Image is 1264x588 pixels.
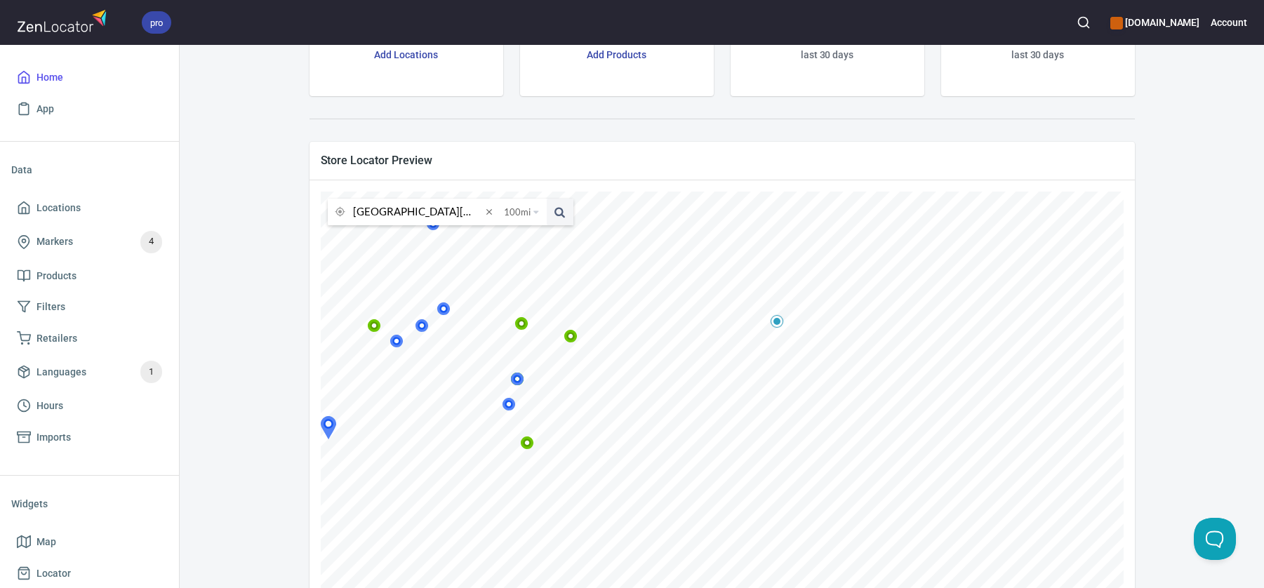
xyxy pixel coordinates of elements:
[1110,7,1199,38] div: Manage your apps
[11,422,168,453] a: Imports
[11,323,168,354] a: Retailers
[321,153,1124,168] span: Store Locator Preview
[11,487,168,521] li: Widgets
[36,533,56,551] span: Map
[11,354,168,390] a: Languages1
[1110,15,1199,30] h6: [DOMAIN_NAME]
[1011,47,1064,62] h6: last 30 days
[374,49,437,60] a: Add Locations
[1110,17,1123,29] button: color-CE600E
[11,260,168,292] a: Products
[36,233,73,250] span: Markers
[587,49,646,60] a: Add Products
[140,234,162,250] span: 4
[353,199,481,225] input: search
[11,390,168,422] a: Hours
[11,224,168,260] a: Markers4
[801,47,853,62] h6: last 30 days
[11,153,168,187] li: Data
[1211,7,1247,38] button: Account
[1068,7,1099,38] button: Search
[140,364,162,380] span: 1
[11,192,168,224] a: Locations
[11,93,168,125] a: App
[1211,15,1247,30] h6: Account
[36,100,54,118] span: App
[36,565,71,582] span: Locator
[36,69,63,86] span: Home
[142,11,171,34] div: pro
[36,429,71,446] span: Imports
[36,397,63,415] span: Hours
[11,291,168,323] a: Filters
[504,199,531,225] span: 100 mi
[36,267,76,285] span: Products
[36,330,77,347] span: Retailers
[1194,518,1236,560] iframe: Help Scout Beacon - Open
[11,62,168,93] a: Home
[36,199,81,217] span: Locations
[17,6,111,36] img: zenlocator
[142,15,171,30] span: pro
[36,298,65,316] span: Filters
[11,526,168,558] a: Map
[36,363,86,381] span: Languages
